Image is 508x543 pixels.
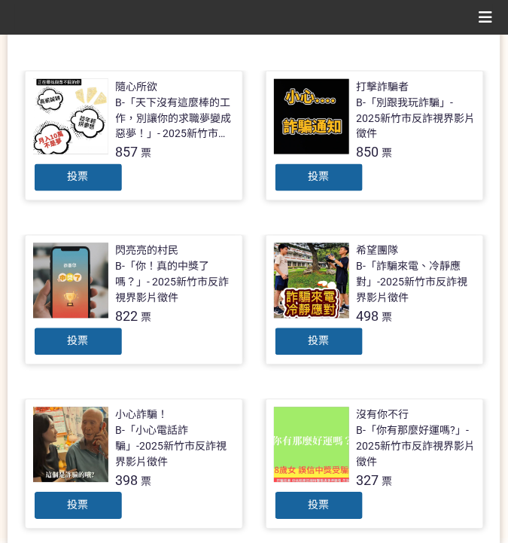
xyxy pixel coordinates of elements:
[357,473,379,489] span: 327
[116,423,235,471] div: B-「小心電話詐騙」-2025新竹市反詐視界影片徵件
[116,259,235,307] div: B-「你！真的中獎了嗎？」- 2025新竹市反詐視界影片徵件
[116,145,138,160] span: 857
[68,335,89,347] span: 投票
[357,243,399,259] div: 希望團隊
[25,399,243,529] a: 小心詐騙！B-「小心電話詐騙」-2025新竹市反詐視界影片徵件398票投票
[309,171,330,183] span: 投票
[116,95,235,142] div: B-「天下沒有這麼棒的工作，別讓你的求職夢變成惡夢！」- 2025新竹市反詐視界影片徵件
[357,259,476,307] div: B-「詐騙來電、冷靜應對」-2025新竹市反詐視界影片徵件
[116,407,169,423] div: 小心詐騙！
[382,148,393,160] span: 票
[25,71,243,201] a: 隨心所欲B-「天下沒有這麼棒的工作，別讓你的求職夢變成惡夢！」- 2025新竹市反詐視界影片徵件857票投票
[357,95,476,142] div: B-「別跟我玩詐騙」- 2025新竹市反詐視界影片徵件
[357,407,409,423] div: 沒有你不行
[357,145,379,160] span: 850
[141,476,152,488] span: 票
[382,312,393,324] span: 票
[116,309,138,325] span: 822
[116,473,138,489] span: 398
[116,79,158,95] div: 隨心所欲
[357,309,379,325] span: 498
[68,499,89,511] span: 投票
[382,476,393,488] span: 票
[357,79,409,95] div: 打擊詐騙者
[25,235,243,365] a: 閃亮亮的村民B-「你！真的中獎了嗎？」- 2025新竹市反詐視界影片徵件822票投票
[357,423,476,471] div: B-「你有那麼好運嗎?」- 2025新竹市反詐視界影片徵件
[309,335,330,347] span: 投票
[309,499,330,511] span: 投票
[141,312,152,324] span: 票
[266,235,484,365] a: 希望團隊B-「詐騙來電、冷靜應對」-2025新竹市反詐視界影片徵件498票投票
[68,171,89,183] span: 投票
[266,399,484,529] a: 沒有你不行B-「你有那麼好運嗎?」- 2025新竹市反詐視界影片徵件327票投票
[116,243,179,259] div: 閃亮亮的村民
[141,148,152,160] span: 票
[266,71,484,201] a: 打擊詐騙者B-「別跟我玩詐騙」- 2025新竹市反詐視界影片徵件850票投票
